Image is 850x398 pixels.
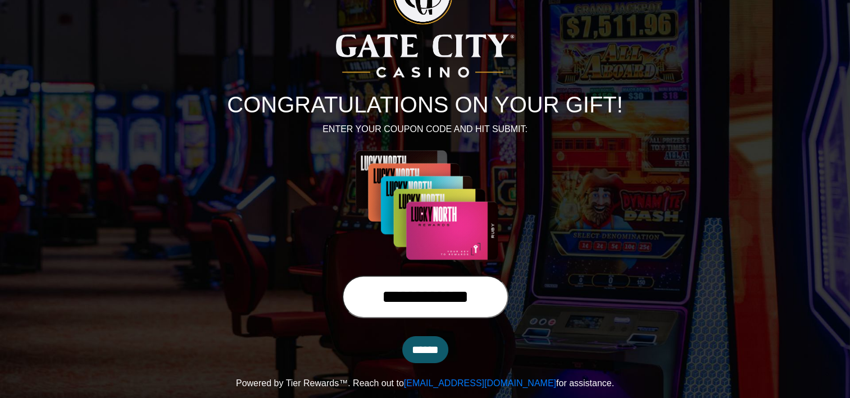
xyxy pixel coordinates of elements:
[404,378,556,388] a: [EMAIL_ADDRESS][DOMAIN_NAME]
[325,150,525,262] img: Center Image
[113,91,737,118] h1: CONGRATULATIONS ON YOUR GIFT!
[236,378,614,388] span: Powered by Tier Rewards™. Reach out to for assistance.
[113,123,737,136] p: ENTER YOUR COUPON CODE AND HIT SUBMIT:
